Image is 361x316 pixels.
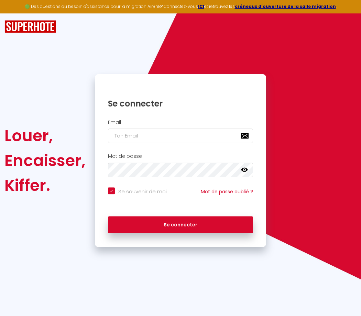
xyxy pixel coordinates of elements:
img: SuperHote logo [4,20,56,33]
div: Louer, [4,123,86,148]
div: Kiffer. [4,173,86,198]
a: ICI [198,3,204,9]
h2: Mot de passe [108,153,253,159]
h1: Se connecter [108,98,253,109]
div: Encaisser, [4,148,86,173]
a: créneaux d'ouverture de la salle migration [235,3,336,9]
button: Se connecter [108,216,253,234]
input: Ton Email [108,129,253,143]
h2: Email [108,120,253,125]
a: Mot de passe oublié ? [201,188,253,195]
